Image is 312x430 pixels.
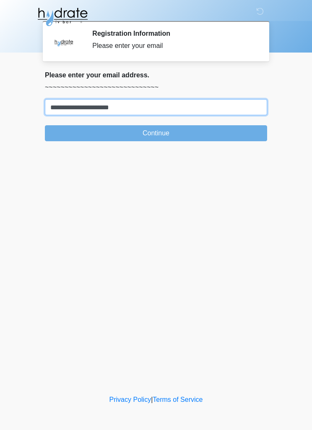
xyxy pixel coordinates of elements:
[151,396,153,403] a: |
[45,125,267,141] button: Continue
[36,6,88,27] img: Hydrate IV Bar - Glendale Logo
[109,396,151,403] a: Privacy Policy
[45,71,267,79] h2: Please enter your email address.
[153,396,203,403] a: Terms of Service
[45,82,267,92] p: ~~~~~~~~~~~~~~~~~~~~~~~~~~~~~
[51,29,76,55] img: Agent Avatar
[92,41,255,51] div: Please enter your email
